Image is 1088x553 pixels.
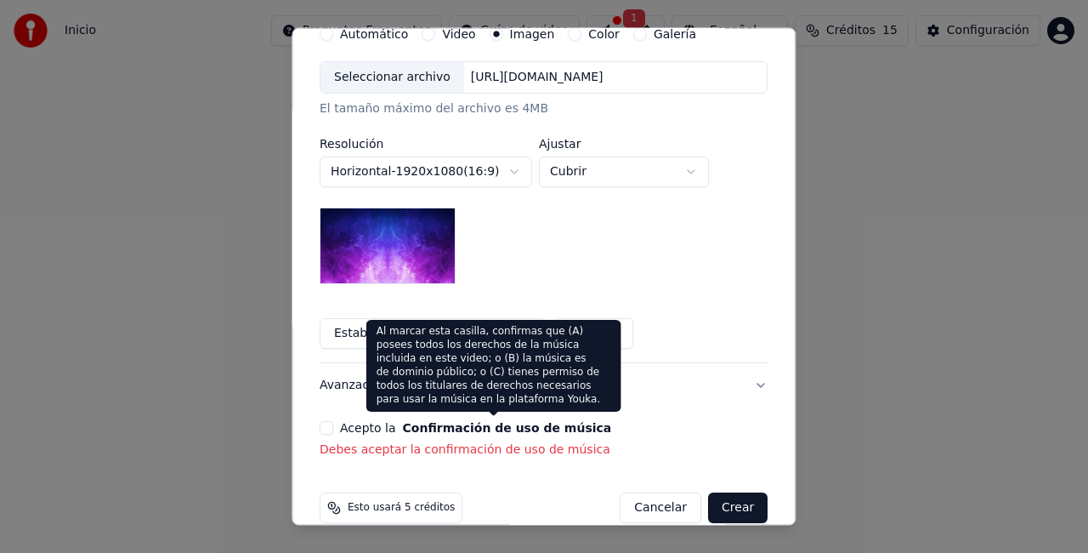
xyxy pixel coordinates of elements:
p: Debes aceptar la confirmación de uso de música [320,442,768,459]
label: Imagen [510,28,555,40]
button: Avanzado [320,363,768,408]
button: Acepto la [403,422,612,434]
label: Galería [654,28,696,40]
div: Seleccionar archivo [320,62,464,93]
label: Acepto la [340,422,611,434]
label: Automático [340,28,408,40]
div: VideoPersonalizar video de karaoke: usar imagen, video o color [320,27,768,362]
div: Al marcar esta casilla, confirmas que (A) posees todos los derechos de la música incluida en este... [366,320,621,412]
button: Crear [708,493,768,523]
label: Resolución [320,138,532,150]
div: El tamaño máximo del archivo es 4MB [320,100,768,117]
button: Cancelar [620,493,702,523]
label: Ajustar [539,138,709,150]
label: Color [589,28,620,40]
label: Video [443,28,476,40]
span: Esto usará 5 créditos [348,501,455,515]
button: Reiniciar [553,318,633,349]
button: Establecer como Predeterminado [320,318,547,349]
div: [URL][DOMAIN_NAME] [464,69,610,86]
